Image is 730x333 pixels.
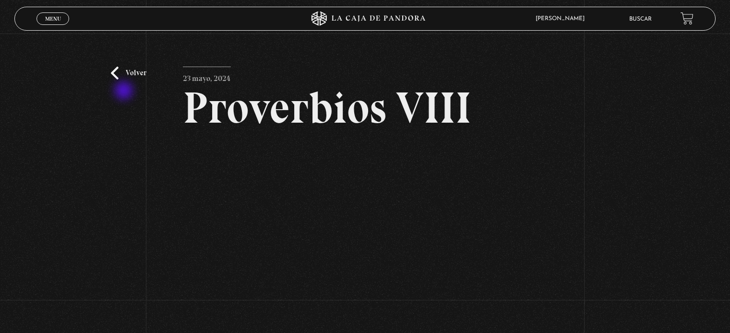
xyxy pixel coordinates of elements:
span: Cerrar [42,24,64,31]
a: Buscar [629,16,652,22]
p: 23 mayo, 2024 [183,67,231,86]
h2: Proverbios VIII [183,86,547,130]
span: Menu [45,16,61,22]
a: View your shopping cart [681,12,694,25]
a: Volver [111,67,146,80]
span: [PERSON_NAME] [531,16,594,22]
